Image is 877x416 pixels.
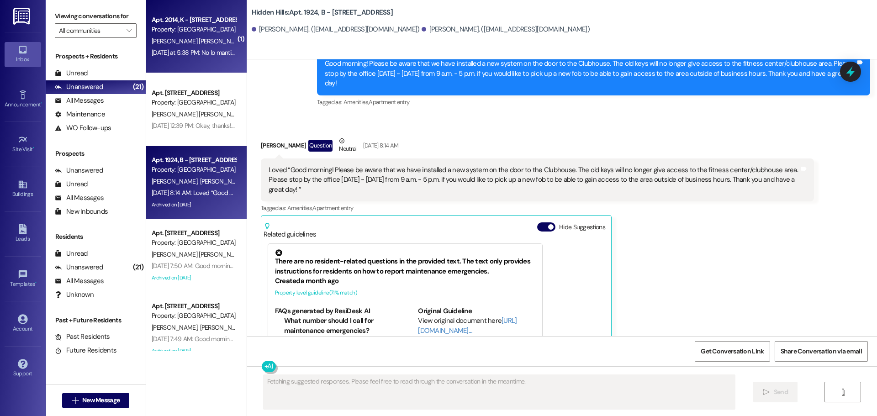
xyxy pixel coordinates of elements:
span: [PERSON_NAME] [152,323,200,332]
i:  [72,397,79,404]
div: Archived on [DATE] [151,199,237,211]
div: [DATE] 12:39 PM: Okay, thanks! Have a good day too [152,121,289,130]
span: [PERSON_NAME] [PERSON_NAME] [152,37,244,45]
div: Created a month ago [275,276,535,286]
span: • [35,279,37,286]
div: Unanswered [55,166,103,175]
div: Apt. [STREET_ADDRESS] [152,88,236,98]
div: Property: [GEOGRAPHIC_DATA] [152,311,236,321]
div: (21) [131,80,146,94]
div: Residents [46,232,146,242]
div: Unanswered [55,263,103,272]
div: Apt. 2014, K - [STREET_ADDRESS] [152,15,236,25]
span: • [41,100,42,106]
div: Prospects + Residents [46,52,146,61]
img: ResiDesk Logo [13,8,32,25]
div: [DATE] 8:14 AM [361,141,399,150]
div: Unanswered [55,82,103,92]
span: Apartment entry [312,204,353,212]
div: Maintenance [55,110,105,119]
textarea: Fetching suggested responses. Please feel free to read through the conversation in the meantime. [264,375,735,409]
div: Archived on [DATE] [151,345,237,357]
div: All Messages [55,193,104,203]
div: [DATE] at 5:38 PM: No lo mantiene fresco quisiera que pusieran otro equipo de ventana [152,48,382,57]
div: Past Residents [55,332,110,342]
button: Get Conversation Link [695,341,770,362]
div: There are no resident-related questions in the provided text. The text only provides instructions... [275,249,535,276]
a: [URL][DOMAIN_NAME]… [418,316,517,335]
div: Related guidelines [264,222,317,239]
button: New Message [62,393,130,408]
a: Inbox [5,42,41,67]
li: What number should I call for maintenance emergencies? [284,316,392,336]
div: Apt. [STREET_ADDRESS] [152,228,236,238]
div: Unread [55,68,88,78]
div: Apt. [STREET_ADDRESS] [152,301,236,311]
span: Amenities , [287,204,313,212]
div: Question [308,140,333,151]
div: Property level guideline ( 71 % match) [275,288,535,298]
div: Property: [GEOGRAPHIC_DATA] [152,98,236,107]
a: Account [5,311,41,336]
div: Past + Future Residents [46,316,146,325]
div: Unknown [55,290,94,300]
div: (21) [131,260,146,274]
a: Support [5,356,41,381]
a: Buildings [5,177,41,201]
div: Good morning! Please be aware that we have installed a new system on the door to the Clubhouse. T... [325,59,856,88]
input: All communities [59,23,122,38]
div: Neutral [337,136,358,155]
div: All Messages [55,96,104,105]
div: Tagged as: [261,201,814,215]
div: Archived on [DATE] [151,272,237,284]
div: Property: [GEOGRAPHIC_DATA] [152,238,236,247]
a: Site Visit • [5,132,41,157]
span: Apartment entry [369,98,409,106]
span: Get Conversation Link [701,347,764,356]
div: WO Follow-ups [55,123,111,133]
span: Share Conversation via email [781,347,862,356]
button: Send [753,382,798,402]
span: Send [774,387,788,397]
span: [PERSON_NAME] [PERSON_NAME] [152,110,244,118]
div: New Inbounds [55,207,108,216]
div: Property: [GEOGRAPHIC_DATA] [152,25,236,34]
div: [PERSON_NAME]. ([EMAIL_ADDRESS][DOMAIN_NAME]) [422,25,590,34]
span: New Message [82,395,120,405]
div: [PERSON_NAME]. ([EMAIL_ADDRESS][DOMAIN_NAME]) [252,25,420,34]
b: Original Guideline [418,306,472,316]
b: FAQs generated by ResiDesk AI [275,306,370,316]
div: View original document here [418,316,535,336]
div: [PERSON_NAME] [261,136,814,158]
span: • [33,145,34,151]
label: Hide Suggestions [559,222,605,232]
span: [PERSON_NAME] [PERSON_NAME] [152,250,247,258]
i:  [763,389,770,396]
i:  [127,27,132,34]
label: Viewing conversations for [55,9,137,23]
span: [PERSON_NAME] [152,177,200,185]
i:  [840,389,846,396]
b: Hidden Hills: Apt. 1924, B - [STREET_ADDRESS] [252,8,393,17]
button: Share Conversation via email [775,341,868,362]
span: [PERSON_NAME] [200,177,245,185]
div: Property: [GEOGRAPHIC_DATA] [152,165,236,174]
div: Loved “Good morning! Please be aware that we have installed a new system on the door to the Clubh... [269,165,799,195]
div: Unread [55,249,88,258]
div: Tagged as: [317,95,870,109]
a: Templates • [5,267,41,291]
div: Prospects [46,149,146,158]
span: Amenities , [343,98,369,106]
div: Unread [55,179,88,189]
div: Future Residents [55,346,116,355]
div: All Messages [55,276,104,286]
a: Leads [5,221,41,246]
span: [PERSON_NAME] [200,323,245,332]
div: Apt. 1924, B - [STREET_ADDRESS] [152,155,236,165]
